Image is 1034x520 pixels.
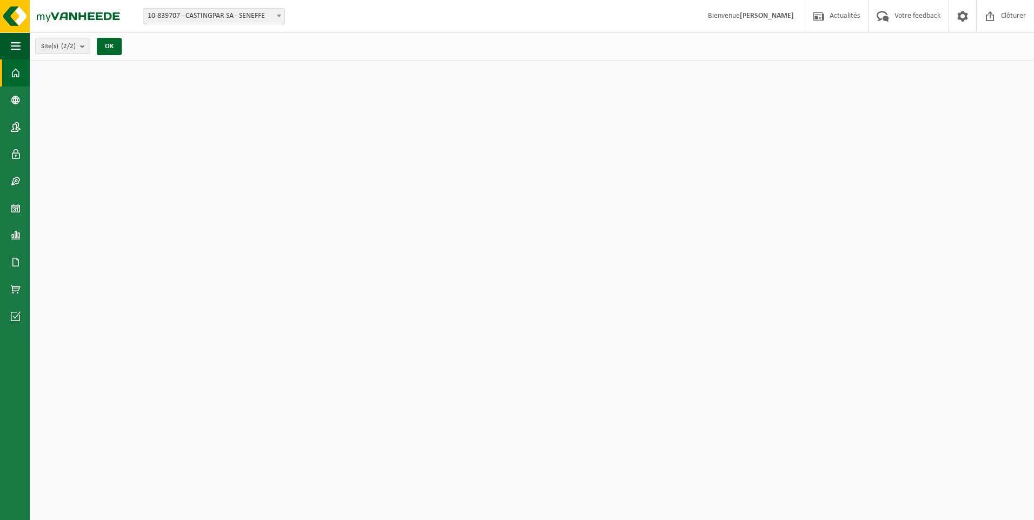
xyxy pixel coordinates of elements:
[143,9,284,24] span: 10-839707 - CASTINGPAR SA - SENEFFE
[61,43,76,50] count: (2/2)
[143,8,285,24] span: 10-839707 - CASTINGPAR SA - SENEFFE
[97,38,122,55] button: OK
[35,38,90,54] button: Site(s)(2/2)
[740,12,794,20] strong: [PERSON_NAME]
[41,38,76,55] span: Site(s)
